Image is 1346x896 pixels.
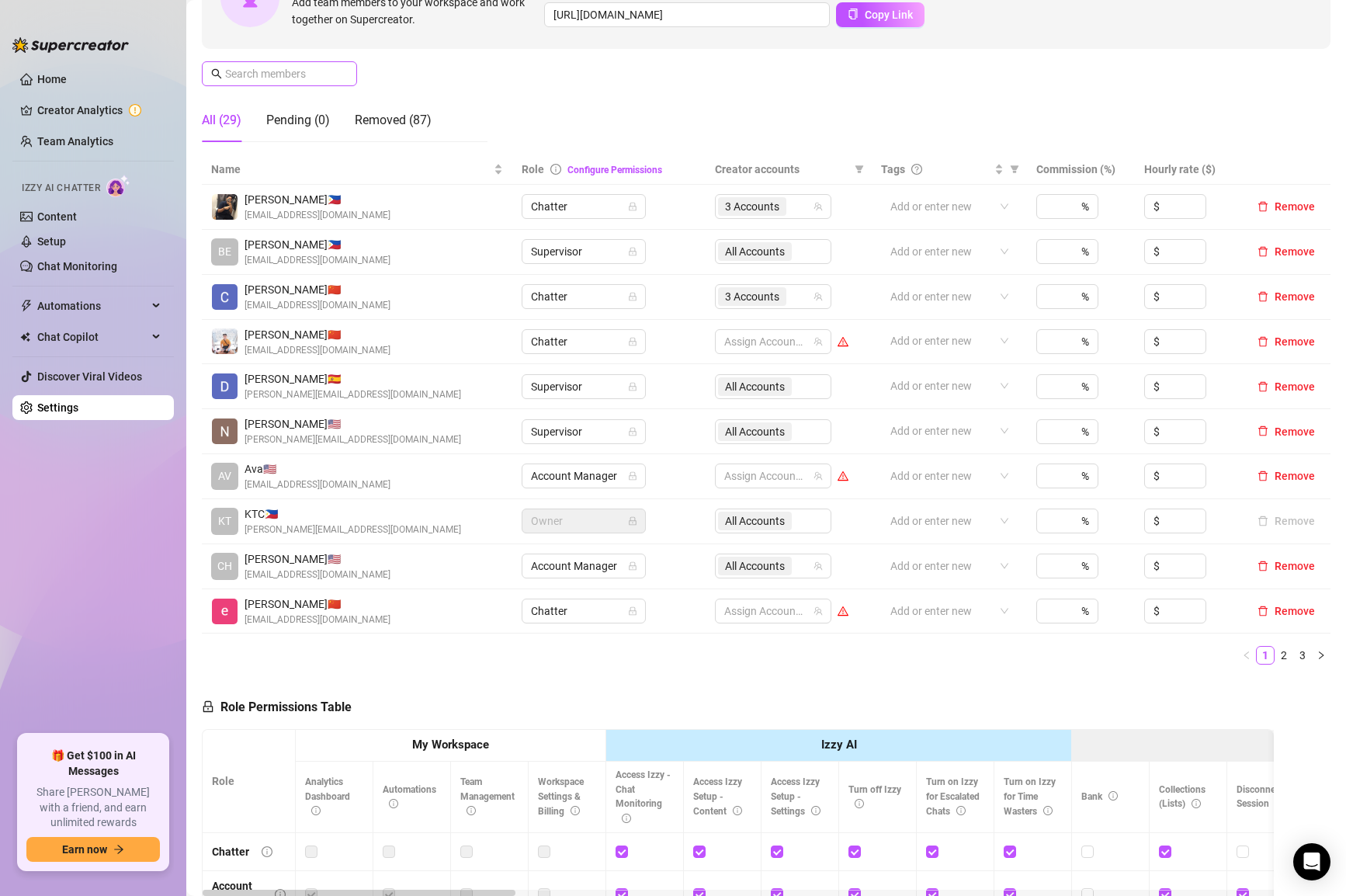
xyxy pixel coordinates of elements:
[113,844,124,855] span: arrow-right
[628,516,637,526] span: lock
[202,700,214,713] span: lock
[628,382,637,391] span: lock
[37,210,77,223] a: Content
[531,195,637,218] span: Chatter
[266,111,330,130] div: Pending (0)
[245,613,390,627] span: [EMAIL_ADDRESS][DOMAIN_NAME]
[567,165,662,175] a: Configure Permissions
[106,175,130,197] img: AI Chatter
[1312,646,1330,665] li: Next Page
[813,561,823,571] span: team
[531,375,637,398] span: Supervisor
[389,799,398,808] span: info-circle
[1251,467,1321,485] button: Remove
[1192,799,1201,808] span: info-circle
[22,181,100,196] span: Izzy AI Chatter
[1108,791,1118,800] span: info-circle
[1275,380,1315,393] span: Remove
[1007,158,1022,181] span: filter
[245,478,390,492] span: [EMAIL_ADDRESS][DOMAIN_NAME]
[245,208,390,223] span: [EMAIL_ADDRESS][DOMAIN_NAME]
[531,420,637,443] span: Supervisor
[725,557,785,575] span: All Accounts
[538,776,584,817] span: Workspace Settings & Billing
[725,198,779,215] span: 3 Accounts
[37,135,113,148] a: Team Analytics
[1258,561,1268,571] span: delete
[245,236,390,253] span: [PERSON_NAME] 🇵🇭
[1293,843,1330,880] div: Open Intercom Messenger
[212,284,238,310] img: Charmaine Javillonar
[212,373,238,399] img: Davis Armbrust
[1275,647,1292,664] a: 2
[26,785,160,831] span: Share [PERSON_NAME] with a friend, and earn unlimited rewards
[218,512,231,530] span: KT
[212,194,238,220] img: Sean Carino
[1027,155,1134,185] th: Commission (%)
[245,568,390,582] span: [EMAIL_ADDRESS][DOMAIN_NAME]
[838,471,848,481] span: warning
[616,769,671,825] span: Access Izzy - Chat Monitoring
[628,561,637,571] span: lock
[26,748,160,779] span: 🎁 Get $100 in AI Messages
[212,599,238,624] img: Enrique S.
[911,164,922,175] span: question-circle
[37,293,147,318] span: Automations
[412,738,489,752] strong: My Workspace
[811,806,820,815] span: info-circle
[865,9,913,21] span: Copy Link
[217,557,232,575] span: CH
[212,418,238,444] img: Naomi Ochoa
[1237,646,1256,665] li: Previous Page
[1258,425,1268,436] span: delete
[1294,647,1311,664] a: 3
[881,161,905,178] span: Tags
[1251,377,1321,396] button: Remove
[1010,165,1019,174] span: filter
[245,281,390,298] span: [PERSON_NAME] 🇨🇳
[1251,242,1321,261] button: Remove
[212,328,238,354] img: Jayson Roa
[1258,381,1268,392] span: delete
[1275,646,1293,665] li: 2
[571,806,580,815] span: info-circle
[245,460,390,478] span: Ava 🇺🇸
[1275,335,1315,348] span: Remove
[1275,605,1315,617] span: Remove
[37,73,67,85] a: Home
[1004,776,1056,817] span: Turn on Izzy for Time Wasters
[211,68,222,79] span: search
[1293,646,1312,665] li: 3
[821,738,857,752] strong: Izzy AI
[245,370,461,387] span: [PERSON_NAME] 🇪🇸
[531,464,637,488] span: Account Manager
[1237,784,1285,810] span: Disconnect Session
[622,814,631,823] span: info-circle
[467,806,476,815] span: info-circle
[311,806,321,815] span: info-circle
[531,509,637,533] span: Owner
[245,191,390,208] span: [PERSON_NAME] 🇵🇭
[1251,512,1321,530] button: Remove
[855,799,864,808] span: info-circle
[245,343,390,358] span: [EMAIL_ADDRESS][DOMAIN_NAME]
[37,370,142,383] a: Discover Viral Videos
[202,155,512,185] th: Name
[1251,287,1321,306] button: Remove
[245,596,390,613] span: [PERSON_NAME] 🇨🇳
[838,606,848,616] span: warning
[1043,806,1053,815] span: info-circle
[37,235,66,248] a: Setup
[12,37,129,53] img: logo-BBDzfeDw.svg
[245,415,461,432] span: [PERSON_NAME] 🇺🇸
[1275,200,1315,213] span: Remove
[245,505,461,523] span: KTC 🇵🇭
[305,776,350,817] span: Analytics Dashboard
[1251,197,1321,216] button: Remove
[848,9,859,19] span: copy
[1258,606,1268,616] span: delete
[37,98,161,123] a: Creator Analytics exclamation-circle
[628,202,637,211] span: lock
[725,288,779,305] span: 3 Accounts
[956,806,966,815] span: info-circle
